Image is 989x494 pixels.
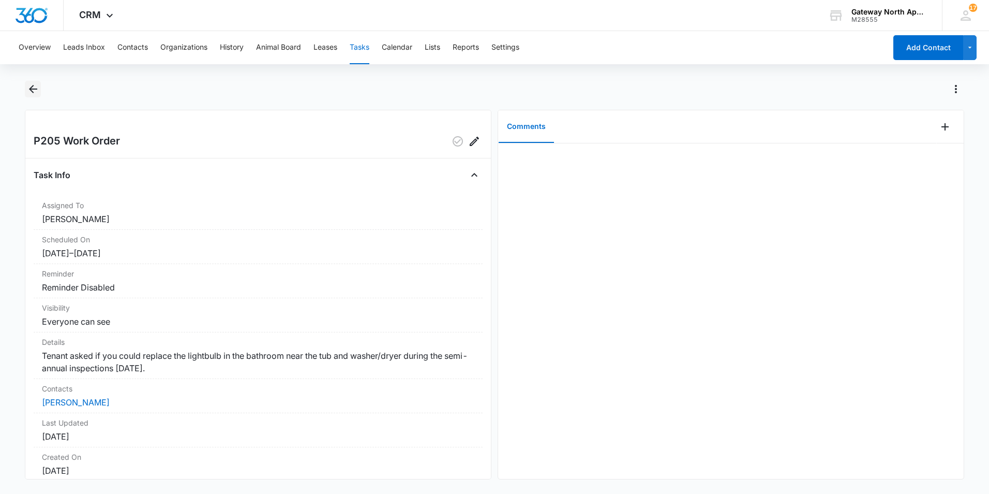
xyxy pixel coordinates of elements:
[382,31,412,64] button: Calendar
[42,213,474,225] dd: [PERSON_NAME]
[466,133,483,150] button: Edit
[256,31,301,64] button: Animal Board
[851,8,927,16] div: account name
[350,31,369,64] button: Tasks
[34,447,483,482] div: Created On[DATE]
[42,268,474,279] dt: Reminder
[25,81,41,97] button: Back
[63,31,105,64] button: Leads Inbox
[34,196,483,230] div: Assigned To[PERSON_NAME]
[42,464,474,477] dd: [DATE]
[937,119,953,135] button: Add Comment
[42,430,474,443] dd: [DATE]
[160,31,207,64] button: Organizations
[34,298,483,332] div: VisibilityEveryone can see
[42,452,474,462] dt: Created On
[42,200,474,211] dt: Assigned To
[313,31,337,64] button: Leases
[893,35,963,60] button: Add Contact
[19,31,51,64] button: Overview
[34,379,483,413] div: Contacts[PERSON_NAME]
[34,230,483,264] div: Scheduled On[DATE]–[DATE]
[491,31,519,64] button: Settings
[42,234,474,245] dt: Scheduled On
[42,397,110,408] a: [PERSON_NAME]
[425,31,440,64] button: Lists
[851,16,927,23] div: account id
[453,31,479,64] button: Reports
[466,167,483,183] button: Close
[42,350,474,374] dd: Tenant asked if you could replace the lightbulb in the bathroom near the tub and washer/dryer dur...
[34,264,483,298] div: ReminderReminder Disabled
[117,31,148,64] button: Contacts
[34,413,483,447] div: Last Updated[DATE]
[42,302,474,313] dt: Visibility
[34,169,70,181] h4: Task Info
[42,337,474,347] dt: Details
[34,133,120,150] h2: P205 Work Order
[79,9,101,20] span: CRM
[42,417,474,428] dt: Last Updated
[220,31,244,64] button: History
[42,247,474,259] dd: [DATE] – [DATE]
[948,81,964,97] button: Actions
[969,4,977,12] div: notifications count
[969,4,977,12] span: 17
[34,332,483,379] div: DetailsTenant asked if you could replace the lightbulb in the bathroom near the tub and washer/dr...
[42,315,474,328] dd: Everyone can see
[499,111,554,143] button: Comments
[42,383,474,394] dt: Contacts
[42,281,474,294] dd: Reminder Disabled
